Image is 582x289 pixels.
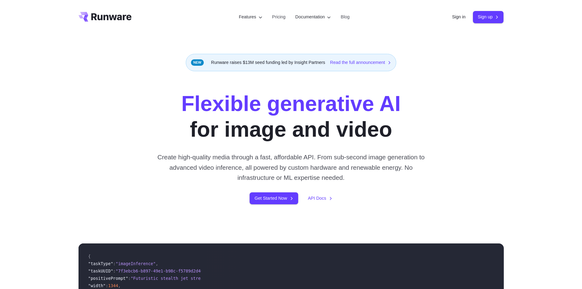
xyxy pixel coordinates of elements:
[308,195,332,202] a: API Docs
[116,261,156,266] span: "imageInference"
[155,152,427,183] p: Create high-quality media through a fast, affordable API. From sub-second image generation to adv...
[272,13,286,20] a: Pricing
[108,283,118,288] span: 1344
[88,261,113,266] span: "taskType"
[113,261,115,266] span: :
[116,269,211,273] span: "7f3ebcb6-b897-49e1-b98c-f5789d2d40d7"
[341,13,350,20] a: Blog
[128,276,130,281] span: :
[88,283,106,288] span: "width"
[186,54,397,71] div: Runware raises $13M seed funding led by Insight Partners
[250,192,298,204] a: Get Started Now
[452,13,466,20] a: Sign in
[239,13,262,20] label: Features
[118,283,121,288] span: ,
[156,261,158,266] span: ,
[79,12,132,22] a: Go to /
[295,13,331,20] label: Documentation
[330,59,391,66] a: Read the full announcement
[181,92,401,116] strong: Flexible generative AI
[131,276,358,281] span: "Futuristic stealth jet streaking through a neon-lit cityscape with glowing purple exhaust"
[88,254,91,259] span: {
[106,283,108,288] span: :
[88,276,128,281] span: "positivePrompt"
[181,91,401,142] h1: for image and video
[113,269,115,273] span: :
[88,269,113,273] span: "taskUUID"
[473,11,504,23] a: Sign up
